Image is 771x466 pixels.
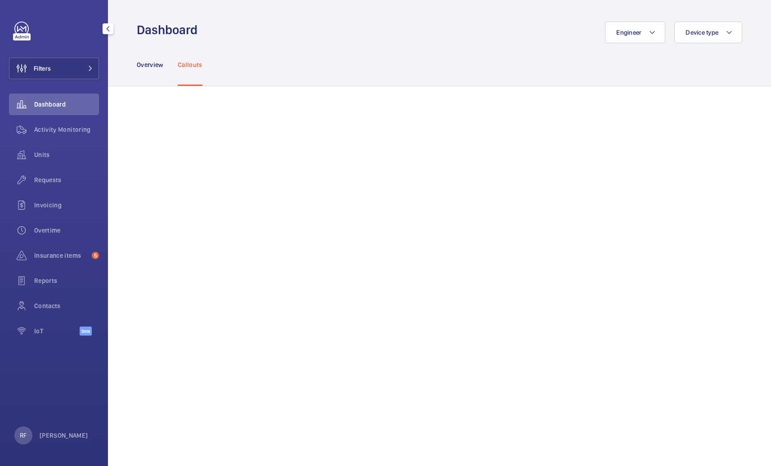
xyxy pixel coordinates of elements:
p: [PERSON_NAME] [40,431,88,440]
button: Engineer [605,22,665,43]
span: Invoicing [34,201,99,210]
span: Insurance items [34,251,88,260]
span: Beta [80,327,92,336]
button: Device type [674,22,742,43]
span: Device type [686,29,718,36]
p: Overview [137,60,163,69]
p: Callouts [178,60,202,69]
span: Activity Monitoring [34,125,99,134]
button: Filters [9,58,99,79]
span: IoT [34,327,80,336]
h1: Dashboard [137,22,203,38]
span: Requests [34,175,99,184]
p: RF [20,431,27,440]
span: 5 [92,252,99,259]
span: Reports [34,276,99,285]
span: Contacts [34,301,99,310]
span: Dashboard [34,100,99,109]
span: Engineer [616,29,641,36]
span: Units [34,150,99,159]
span: Filters [34,64,51,73]
span: Overtime [34,226,99,235]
